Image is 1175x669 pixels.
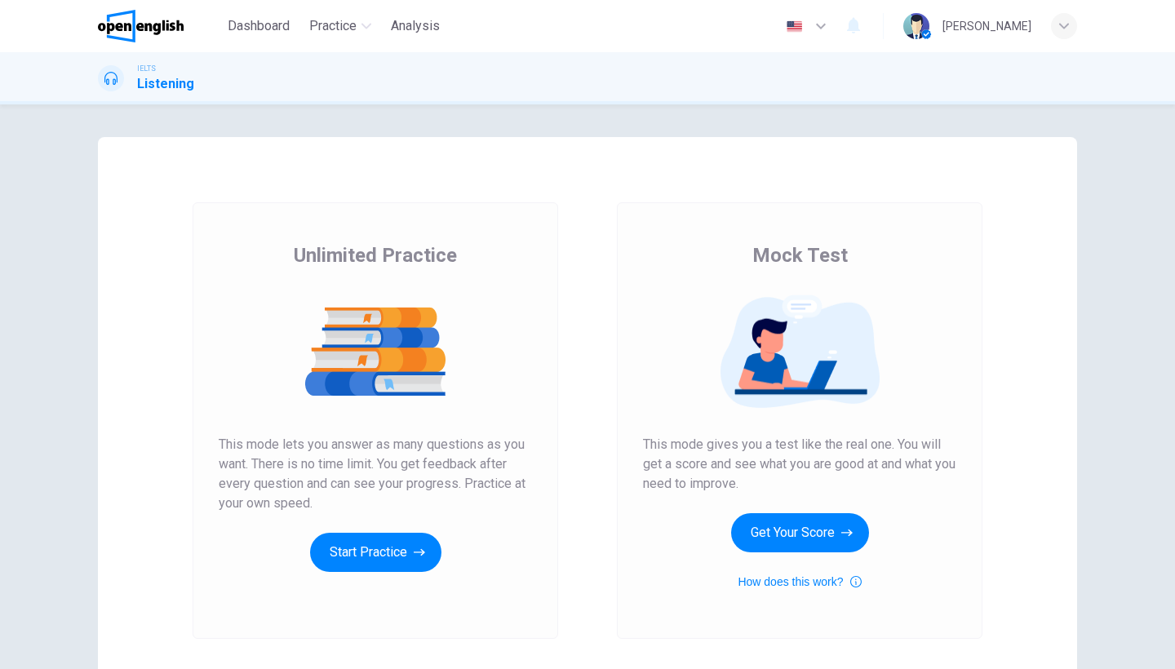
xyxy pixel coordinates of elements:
[384,11,446,41] button: Analysis
[137,74,194,94] h1: Listening
[309,16,357,36] span: Practice
[219,435,532,513] span: This mode lets you answer as many questions as you want. There is no time limit. You get feedback...
[752,242,848,268] span: Mock Test
[228,16,290,36] span: Dashboard
[98,10,184,42] img: OpenEnglish logo
[903,13,929,39] img: Profile picture
[643,435,956,494] span: This mode gives you a test like the real one. You will get a score and see what you are good at a...
[391,16,440,36] span: Analysis
[942,16,1031,36] div: [PERSON_NAME]
[310,533,441,572] button: Start Practice
[738,572,861,591] button: How does this work?
[294,242,457,268] span: Unlimited Practice
[784,20,805,33] img: en
[98,10,221,42] a: OpenEnglish logo
[221,11,296,41] button: Dashboard
[303,11,378,41] button: Practice
[137,63,156,74] span: IELTS
[731,513,869,552] button: Get Your Score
